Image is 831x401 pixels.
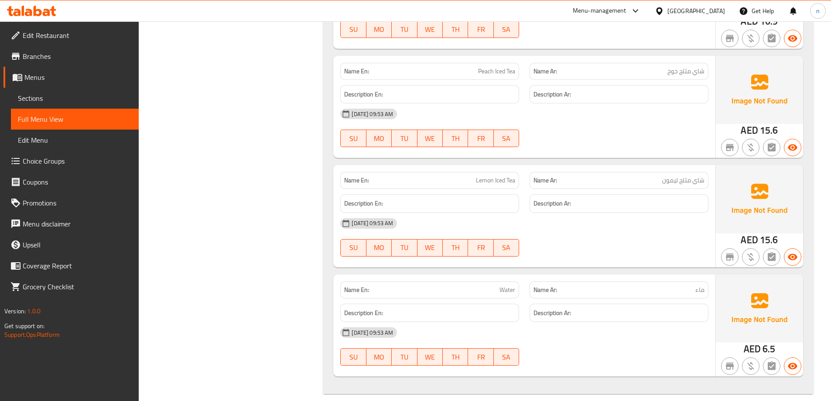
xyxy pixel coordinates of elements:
[784,30,801,47] button: Available
[721,30,739,47] button: Not branch specific item
[533,285,557,295] strong: Name Ar:
[11,88,139,109] a: Sections
[721,139,739,156] button: Not branch specific item
[421,241,439,254] span: WE
[344,308,383,319] strong: Description En:
[395,241,414,254] span: TU
[4,329,60,340] a: Support.OpsPlatform
[370,132,388,145] span: MO
[340,130,366,147] button: SU
[478,67,515,76] span: Peach Iced Tea
[421,132,439,145] span: WE
[763,340,775,357] span: 6.5
[760,231,778,248] span: 15.6
[468,21,493,38] button: FR
[366,348,392,366] button: MO
[3,234,139,255] a: Upsell
[494,348,519,366] button: SA
[667,6,725,16] div: [GEOGRAPHIC_DATA]
[472,23,490,36] span: FR
[344,241,362,254] span: SU
[443,239,468,257] button: TH
[784,357,801,375] button: Available
[533,67,557,76] strong: Name Ar:
[744,340,761,357] span: AED
[3,255,139,276] a: Coverage Report
[18,135,132,145] span: Edit Menu
[742,139,759,156] button: Purchased item
[499,285,515,295] span: Water
[533,176,557,185] strong: Name Ar:
[3,67,139,88] a: Menus
[344,67,369,76] strong: Name En:
[23,30,132,41] span: Edit Restaurant
[533,308,571,319] strong: Description Ar:
[3,171,139,192] a: Coupons
[721,357,739,375] button: Not branch specific item
[494,130,519,147] button: SA
[468,130,493,147] button: FR
[662,176,704,185] span: شاي مثلج ليمون
[816,6,820,16] span: n
[784,248,801,266] button: Available
[763,357,780,375] button: Not has choices
[23,51,132,62] span: Branches
[472,351,490,363] span: FR
[417,348,443,366] button: WE
[340,21,366,38] button: SU
[472,241,490,254] span: FR
[417,130,443,147] button: WE
[494,239,519,257] button: SA
[742,248,759,266] button: Purchased item
[23,281,132,292] span: Grocery Checklist
[446,351,465,363] span: TH
[533,198,571,209] strong: Description Ar:
[716,56,803,124] img: Ae5nvW7+0k+MAAAAAElFTkSuQmCC
[370,241,388,254] span: MO
[468,348,493,366] button: FR
[23,219,132,229] span: Menu disclaimer
[763,248,780,266] button: Not has choices
[348,110,397,118] span: [DATE] 09:53 AM
[497,23,516,36] span: SA
[476,176,515,185] span: Lemon Iced Tea
[3,151,139,171] a: Choice Groups
[24,72,132,82] span: Menus
[348,219,397,227] span: [DATE] 09:53 AM
[23,177,132,187] span: Coupons
[11,130,139,151] a: Edit Menu
[533,89,571,100] strong: Description Ar:
[27,305,41,317] span: 1.0.0
[741,122,758,139] span: AED
[742,357,759,375] button: Purchased item
[395,132,414,145] span: TU
[344,198,383,209] strong: Description En:
[784,139,801,156] button: Available
[468,239,493,257] button: FR
[344,351,362,363] span: SU
[392,130,417,147] button: TU
[472,132,490,145] span: FR
[417,21,443,38] button: WE
[443,21,468,38] button: TH
[573,6,626,16] div: Menu-management
[716,165,803,233] img: Ae5nvW7+0k+MAAAAAElFTkSuQmCC
[446,241,465,254] span: TH
[23,156,132,166] span: Choice Groups
[18,93,132,103] span: Sections
[344,132,362,145] span: SU
[417,239,443,257] button: WE
[494,21,519,38] button: SA
[763,139,780,156] button: Not has choices
[497,241,516,254] span: SA
[446,23,465,36] span: TH
[395,351,414,363] span: TU
[667,67,704,76] span: شاي مثلج خوخ
[421,351,439,363] span: WE
[443,130,468,147] button: TH
[23,260,132,271] span: Coverage Report
[760,122,778,139] span: 15.6
[392,239,417,257] button: TU
[763,30,780,47] button: Not has choices
[366,21,392,38] button: MO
